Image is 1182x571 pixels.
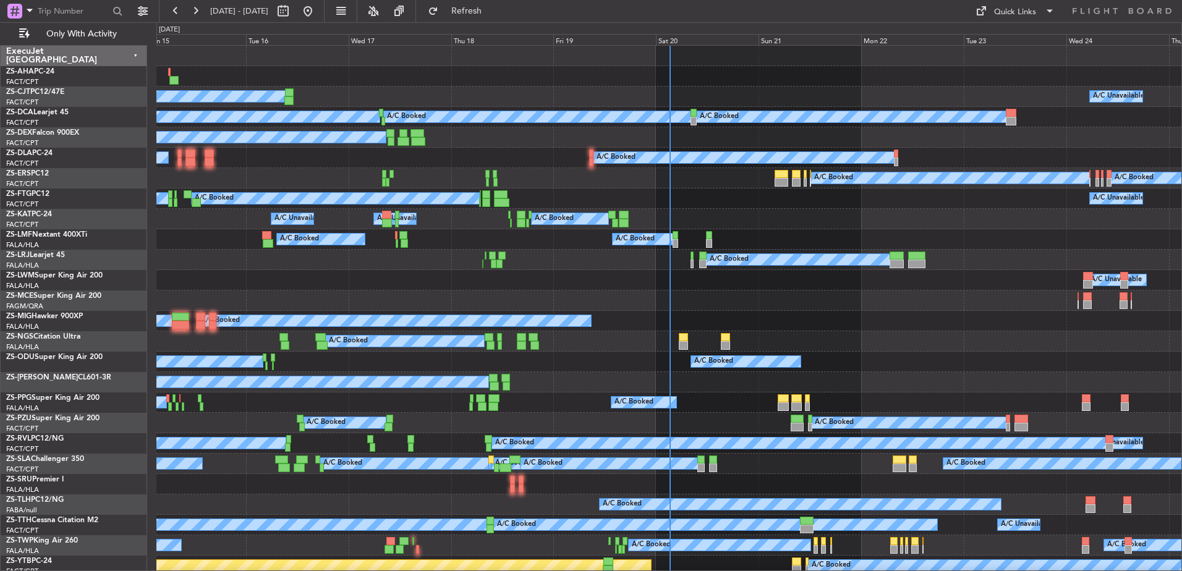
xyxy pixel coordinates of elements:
div: Tue 16 [246,34,349,45]
span: ZS-LWM [6,272,35,279]
div: A/C Booked [1115,169,1154,187]
div: A/C Unavailable [1091,271,1142,289]
a: FACT/CPT [6,98,38,107]
div: Mon 15 [143,34,246,45]
div: A/C Booked [946,454,985,473]
a: ZS-AHAPC-24 [6,68,54,75]
div: A/C Booked [497,515,536,534]
a: FACT/CPT [6,179,38,188]
div: Sat 20 [656,34,759,45]
a: FALA/HLA [6,322,39,331]
button: Only With Activity [14,24,134,44]
a: ZS-DCALearjet 45 [6,109,69,116]
div: A/C Booked [535,209,574,228]
div: Thu 18 [451,34,554,45]
button: Quick Links [969,1,1061,21]
span: ZS-FTG [6,190,32,198]
a: ZS-TLHPC12/NG [6,496,64,504]
a: FALA/HLA [6,546,39,556]
span: ZS-TLH [6,496,31,504]
div: A/C Booked [616,230,655,248]
a: ZS-[PERSON_NAME]CL601-3R [6,374,111,381]
span: ZS-ODU [6,353,35,361]
div: A/C Booked [700,108,739,126]
span: ZS-DCA [6,109,33,116]
span: ZS-RVL [6,435,31,442]
div: A/C Booked [694,352,733,371]
span: ZS-TWP [6,537,33,544]
span: ZS-LRJ [6,252,30,259]
a: ZS-MCESuper King Air 200 [6,292,101,300]
div: A/C Booked [815,413,854,432]
span: ZS-MCE [6,292,33,300]
div: A/C Booked [495,454,534,473]
div: A/C Booked [280,230,319,248]
span: ZS-KAT [6,211,32,218]
button: Refresh [422,1,496,21]
a: ZS-RVLPC12/NG [6,435,64,442]
div: A/C Booked [195,189,234,208]
a: ZS-TTHCessna Citation M2 [6,517,98,524]
a: FALA/HLA [6,485,39,494]
div: A/C Unavailable [274,209,326,228]
div: A/C Booked [329,332,368,350]
div: A/C Booked [524,454,563,473]
div: A/C Booked [387,108,426,126]
span: ZS-DLA [6,150,32,157]
span: ZS-ERS [6,170,31,177]
span: ZS-DEX [6,129,32,137]
a: ZS-SRUPremier I [6,476,64,483]
span: ZS-LMF [6,231,32,239]
a: ZS-ODUSuper King Air 200 [6,353,103,361]
a: FACT/CPT [6,118,38,127]
a: FACT/CPT [6,526,38,535]
a: ZS-DLAPC-24 [6,150,53,157]
div: A/C Unavailable [1093,87,1144,106]
div: A/C Booked [614,393,653,412]
a: FALA/HLA [6,404,39,413]
span: ZS-PPG [6,394,32,402]
a: ZS-LWMSuper King Air 200 [6,272,103,279]
div: A/C Booked [603,495,642,514]
div: A/C Booked [323,454,362,473]
div: Fri 19 [553,34,656,45]
span: [DATE] - [DATE] [210,6,268,17]
a: FACT/CPT [6,77,38,87]
div: A/C Booked [1107,536,1146,554]
div: A/C Unavailable [1001,515,1052,534]
a: ZS-KATPC-24 [6,211,52,218]
div: Quick Links [994,6,1036,19]
div: A/C Booked [632,536,671,554]
a: FALA/HLA [6,261,39,270]
a: FACT/CPT [6,138,38,148]
div: A/C Unavailable [377,209,428,228]
div: A/C Booked [597,148,636,167]
a: FALA/HLA [6,281,39,290]
span: ZS-YTB [6,557,32,565]
a: ZS-LMFNextant 400XTi [6,231,87,239]
span: ZS-AHA [6,68,34,75]
div: Wed 17 [349,34,451,45]
a: FACT/CPT [6,465,38,474]
div: A/C Unavailable [1093,434,1144,452]
a: FACT/CPT [6,200,38,209]
div: A/C Unavailable [1093,189,1144,208]
span: ZS-SRU [6,476,32,483]
a: FACT/CPT [6,424,38,433]
span: Refresh [441,7,493,15]
a: FACT/CPT [6,220,38,229]
a: FACT/CPT [6,444,38,454]
div: Wed 24 [1066,34,1169,45]
span: ZS-SLA [6,455,31,463]
a: FAGM/QRA [6,302,43,311]
span: ZS-CJT [6,88,30,96]
a: ZS-SLAChallenger 350 [6,455,84,463]
div: A/C Booked [814,169,853,187]
div: A/C Booked [201,311,240,330]
div: Sun 21 [759,34,861,45]
a: ZS-CJTPC12/47E [6,88,64,96]
a: FABA/null [6,505,37,515]
a: ZS-PZUSuper King Air 200 [6,415,100,422]
span: ZS-PZU [6,415,32,422]
a: ZS-DEXFalcon 900EX [6,129,79,137]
